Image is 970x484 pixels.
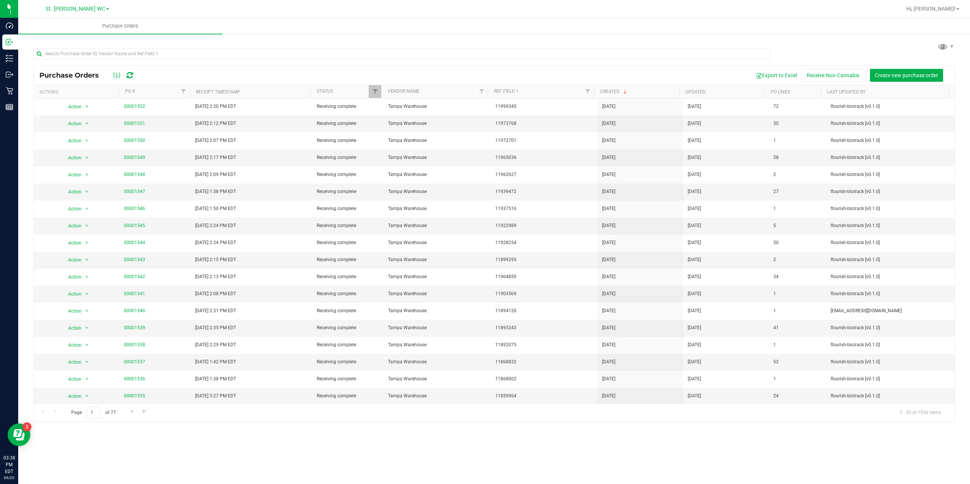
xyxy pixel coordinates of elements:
[475,85,488,98] a: Filter
[600,89,628,94] a: Created
[495,256,593,263] span: 11899295
[495,358,593,366] span: 11868832
[495,154,593,161] span: 11965036
[61,306,82,316] span: Action
[388,290,486,297] span: Tampa Warehouse
[82,170,92,180] span: select
[802,69,864,82] button: Receive Non-Cannabis
[82,272,92,282] span: select
[831,358,950,366] span: flourish-biotrack [v0.1.0]
[124,155,145,160] a: 00001549
[773,120,821,127] span: 30
[317,154,379,161] span: Receiving complete
[317,103,379,110] span: Receiving complete
[495,375,593,383] span: 11868002
[317,256,379,263] span: Receiving complete
[495,222,593,229] span: 11922989
[124,104,145,109] a: 00001552
[82,101,92,112] span: select
[317,239,379,246] span: Receiving complete
[125,89,135,94] a: PO #
[6,103,13,111] inline-svg: Reports
[831,307,950,314] span: [EMAIL_ADDRESS][DOMAIN_NAME]
[195,154,236,161] span: [DATE] 2:17 PM EDT
[82,238,92,248] span: select
[773,205,821,212] span: 1
[124,291,145,296] a: 00001541
[124,257,145,262] a: 00001543
[388,171,486,178] span: Tampa Warehouse
[196,89,240,95] a: Receipt Timestamp
[773,103,821,110] span: 72
[195,392,236,400] span: [DATE] 3:27 PM EDT
[195,137,236,144] span: [DATE] 2:07 PM EDT
[195,256,236,263] span: [DATE] 2:15 PM EDT
[388,324,486,331] span: Tampa Warehouse
[602,273,615,280] span: [DATE]
[773,341,821,349] span: 1
[388,239,486,246] span: Tampa Warehouse
[602,375,615,383] span: [DATE]
[82,289,92,299] span: select
[388,392,486,400] span: Tampa Warehouse
[388,341,486,349] span: Tampa Warehouse
[831,341,950,349] span: flourish-biotrack [v0.1.0]
[195,307,236,314] span: [DATE] 2:31 PM EDT
[688,358,701,366] span: [DATE]
[495,239,593,246] span: 11928254
[124,325,145,330] a: 00001539
[688,392,701,400] span: [DATE]
[831,120,950,127] span: flourish-biotrack [v0.1.0]
[831,392,950,400] span: flourish-biotrack [v0.1.0]
[8,423,30,446] iframe: Resource center
[82,374,92,384] span: select
[317,120,379,127] span: Receiving complete
[388,120,486,127] span: Tampa Warehouse
[388,188,486,195] span: Tampa Warehouse
[495,137,593,144] span: 11972701
[195,290,236,297] span: [DATE] 2:08 PM EDT
[602,290,615,297] span: [DATE]
[61,391,82,402] span: Action
[61,153,82,163] span: Action
[602,256,615,263] span: [DATE]
[894,407,947,418] span: 1 - 20 of 1536 items
[602,154,615,161] span: [DATE]
[124,189,145,194] a: 00001547
[195,273,236,280] span: [DATE] 2:13 PM EDT
[82,391,92,402] span: select
[6,71,13,78] inline-svg: Outbound
[92,23,149,30] span: Purchase Orders
[317,205,379,212] span: Receiving complete
[82,323,92,333] span: select
[602,341,615,349] span: [DATE]
[602,358,615,366] span: [DATE]
[388,222,486,229] span: Tampa Warehouse
[61,118,82,129] span: Action
[317,171,379,178] span: Receiving complete
[61,221,82,231] span: Action
[688,154,701,161] span: [DATE]
[317,341,379,349] span: Receiving complete
[124,308,145,313] a: 00001540
[45,6,105,12] span: St. [PERSON_NAME] WC
[831,290,950,297] span: flourish-biotrack [v0.1.0]
[195,103,236,110] span: [DATE] 2:20 PM EDT
[602,392,615,400] span: [DATE]
[773,358,821,366] span: 52
[602,103,615,110] span: [DATE]
[388,273,486,280] span: Tampa Warehouse
[195,222,236,229] span: [DATE] 2:24 PM EDT
[688,256,701,263] span: [DATE]
[82,118,92,129] span: select
[82,135,92,146] span: select
[317,307,379,314] span: Receiving complete
[61,170,82,180] span: Action
[827,89,865,95] a: Last Updated By
[82,306,92,316] span: select
[602,120,615,127] span: [DATE]
[495,120,593,127] span: 11973768
[773,256,821,263] span: 2
[773,273,821,280] span: 34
